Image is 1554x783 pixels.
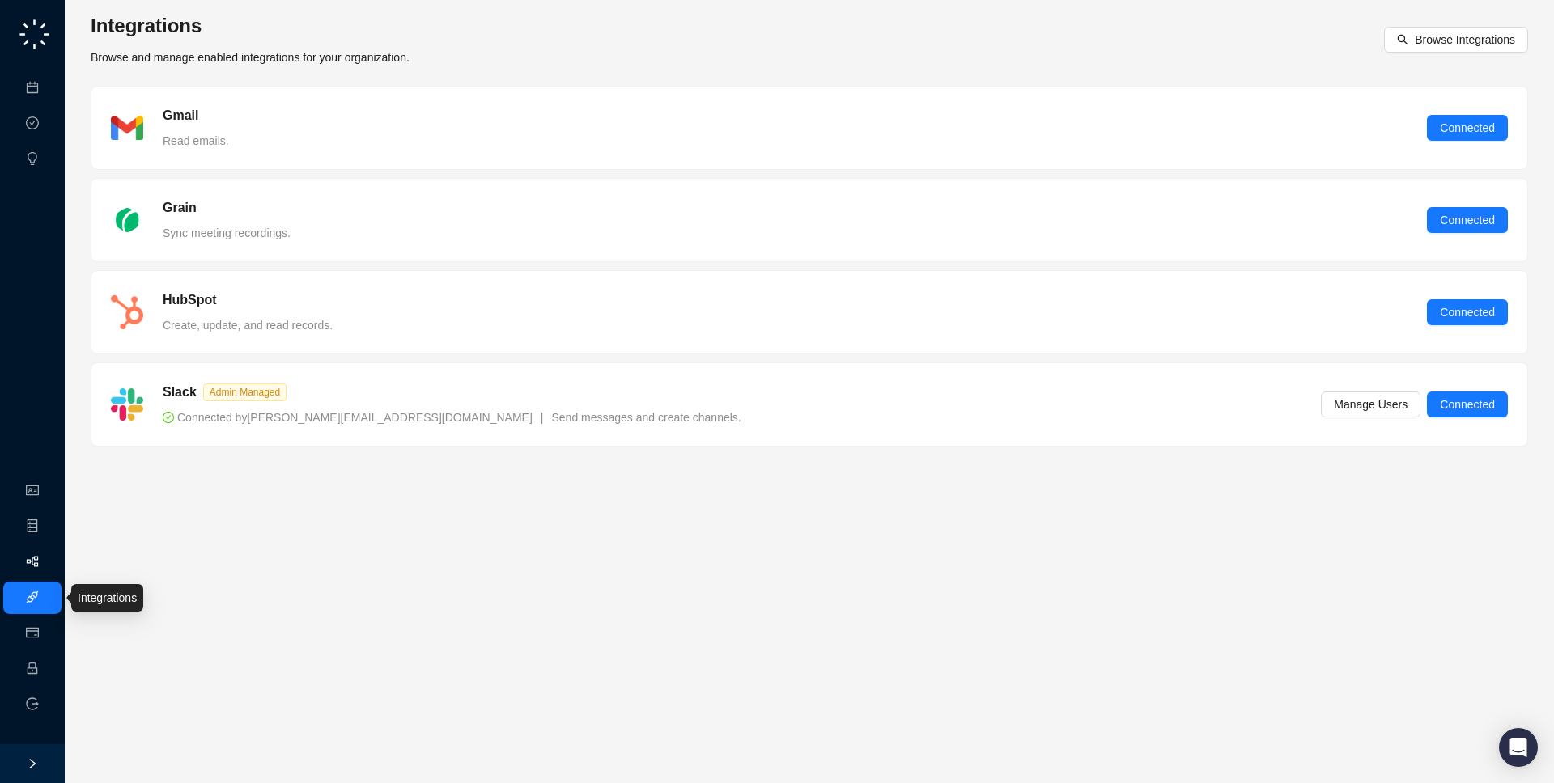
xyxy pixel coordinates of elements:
span: right [27,758,38,769]
h5: Gmail [163,106,198,125]
span: check-circle [163,412,174,423]
img: hubspot-DkpyWjJb.png [111,295,143,329]
h5: HubSpot [163,290,217,310]
span: Admin Managed [203,383,287,401]
span: Browse and manage enabled integrations for your organization. [91,51,410,64]
h5: Grain [163,198,197,218]
button: Connected [1427,391,1508,417]
span: logout [26,697,39,710]
img: logo-small-C4UdH2pc.png [16,16,53,53]
span: Send messages and create channels. [551,411,741,424]
div: Open Intercom Messenger [1499,728,1538,767]
button: Connected [1427,207,1508,233]
span: Connected [1440,119,1495,137]
span: Browse Integrations [1415,31,1515,49]
h3: Integrations [91,13,410,39]
span: search [1397,34,1408,45]
img: gmail-BGivzU6t.png [111,116,143,140]
h5: Slack [163,383,197,402]
span: Connected [1440,211,1495,229]
button: Connected [1427,115,1508,141]
span: Manage Users [1334,396,1408,413]
img: grain-rgTwWAhv.png [111,204,143,236]
span: Connected [1440,303,1495,321]
span: Sync meeting recordings. [163,226,291,239]
img: slack-Cn3INd-T.png [111,388,143,421]
button: Manage Users [1321,391,1420,417]
button: Browse Integrations [1384,27,1528,53]
span: Create, update, and read records. [163,319,333,332]
span: Connected [1440,396,1495,413]
button: Connected [1427,299,1508,325]
span: Connected by [PERSON_NAME][EMAIL_ADDRESS][DOMAIN_NAME] [163,411,533,424]
span: Read emails. [163,134,229,147]
span: | [541,411,544,424]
